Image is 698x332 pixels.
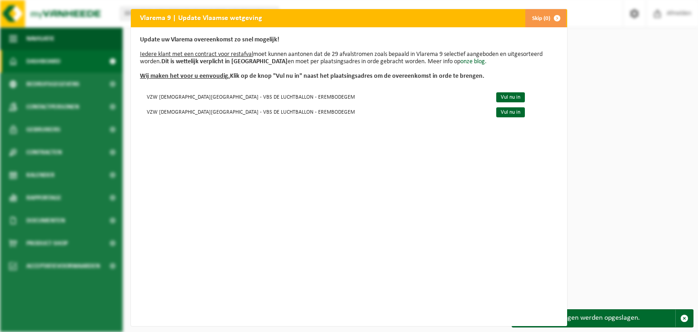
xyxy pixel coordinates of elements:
button: Skip (0) [525,9,566,27]
a: onze blog. [460,58,487,65]
td: VZW [DEMOGRAPHIC_DATA][GEOGRAPHIC_DATA] - VBS DE LUCHTBALLON - EREMBODEGEM [140,89,489,104]
h2: Vlarema 9 | Update Vlaamse wetgeving [131,9,271,26]
b: Dit is wettelijk verplicht in [GEOGRAPHIC_DATA] [161,58,288,65]
b: Klik op de knop "Vul nu in" naast het plaatsingsadres om de overeenkomst in orde te brengen. [140,73,484,80]
b: Update uw Vlarema overeenkomst zo snel mogelijk! [140,36,279,43]
u: Wij maken het voor u eenvoudig. [140,73,230,80]
a: Vul nu in [496,92,525,102]
a: Vul nu in [496,107,525,117]
td: VZW [DEMOGRAPHIC_DATA][GEOGRAPHIC_DATA] - VBS DE LUCHTBALLON - EREMBODEGEM [140,104,489,119]
p: moet kunnen aantonen dat de 29 afvalstromen zoals bepaald in Vlarema 9 selectief aangeboden en ui... [140,36,558,80]
u: Iedere klant met een contract voor restafval [140,51,253,58]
